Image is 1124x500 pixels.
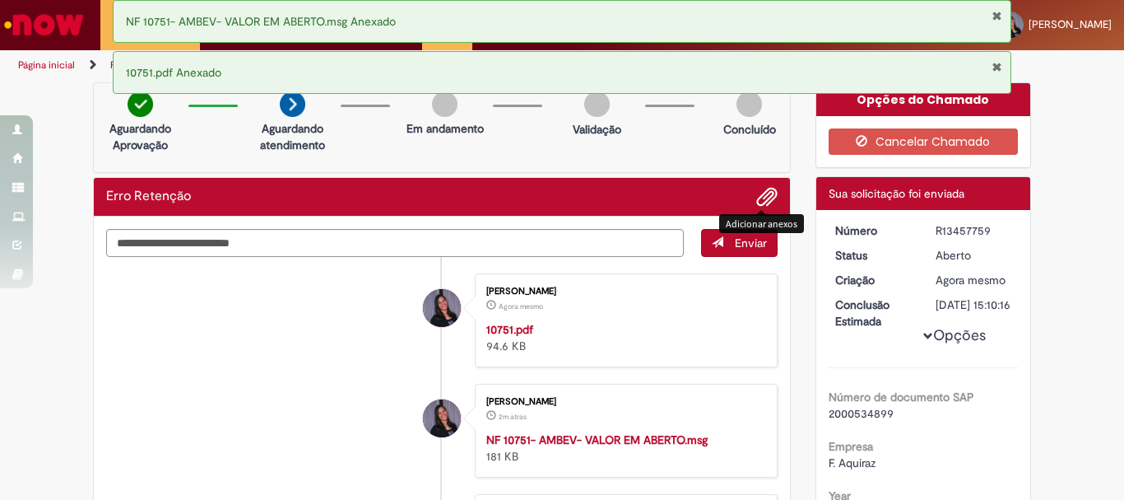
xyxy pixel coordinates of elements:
[829,406,894,421] span: 2000534899
[701,229,778,257] button: Enviar
[486,397,760,407] div: [PERSON_NAME]
[823,297,924,329] dt: Conclusão Estimada
[486,321,760,354] div: 94.6 KB
[823,222,924,239] dt: Número
[829,439,873,454] b: Empresa
[406,120,484,137] p: Em andamento
[719,214,804,233] div: Adicionar anexos
[936,273,1006,287] time: 28/08/2025 13:10:13
[423,289,461,327] div: Julia Oliveira Falcao Dos Santos
[100,120,180,153] p: Aguardando Aprovação
[936,273,1006,287] span: Agora mesmo
[992,60,1002,73] button: Fechar Notificação
[823,247,924,264] dt: Status
[110,58,232,72] a: Formulário de Atendimento
[253,120,332,153] p: Aguardando atendimento
[106,189,191,204] h2: Erro Retenção Histórico de tíquete
[126,14,396,29] span: NF 10751- AMBEV- VALOR EM ABERTO.msg Anexado
[1029,17,1112,31] span: [PERSON_NAME]
[12,50,737,81] ul: Trilhas de página
[499,412,527,422] span: 2m atrás
[829,129,1019,155] button: Cancelar Chamado
[423,400,461,437] div: Julia Oliveira Falcao Dos Santos
[723,121,776,138] p: Concluído
[756,186,778,208] button: Adicionar anexos
[829,390,974,404] b: Número de documento SAP
[584,91,610,117] img: img-circle-grey.png
[992,9,1002,22] button: Fechar Notificação
[936,297,1012,313] div: [DATE] 15:10:16
[106,229,684,257] textarea: Digite sua mensagem aqui...
[280,91,305,117] img: arrow-next.png
[936,247,1012,264] div: Aberto
[829,186,964,201] span: Sua solicitação foi enviada
[736,91,762,117] img: img-circle-grey.png
[936,272,1012,288] div: 28/08/2025 13:10:13
[18,58,75,72] a: Página inicial
[486,432,708,447] a: NF 10751- AMBEV- VALOR EM ABERTO.msg
[486,322,533,337] a: 10751.pdf
[936,222,1012,239] div: R13457759
[735,236,767,250] span: Enviar
[486,287,760,297] div: [PERSON_NAME]
[128,91,153,117] img: check-circle-green.png
[2,8,86,41] img: ServiceNow
[823,272,924,288] dt: Criação
[499,301,543,311] span: Agora mesmo
[573,121,621,138] p: Validação
[829,456,876,470] span: F. Aquiraz
[126,65,221,80] span: 10751.pdf Anexado
[432,91,457,117] img: img-circle-grey.png
[486,432,760,465] div: 181 KB
[499,301,543,311] time: 28/08/2025 13:10:33
[499,412,527,422] time: 28/08/2025 13:07:52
